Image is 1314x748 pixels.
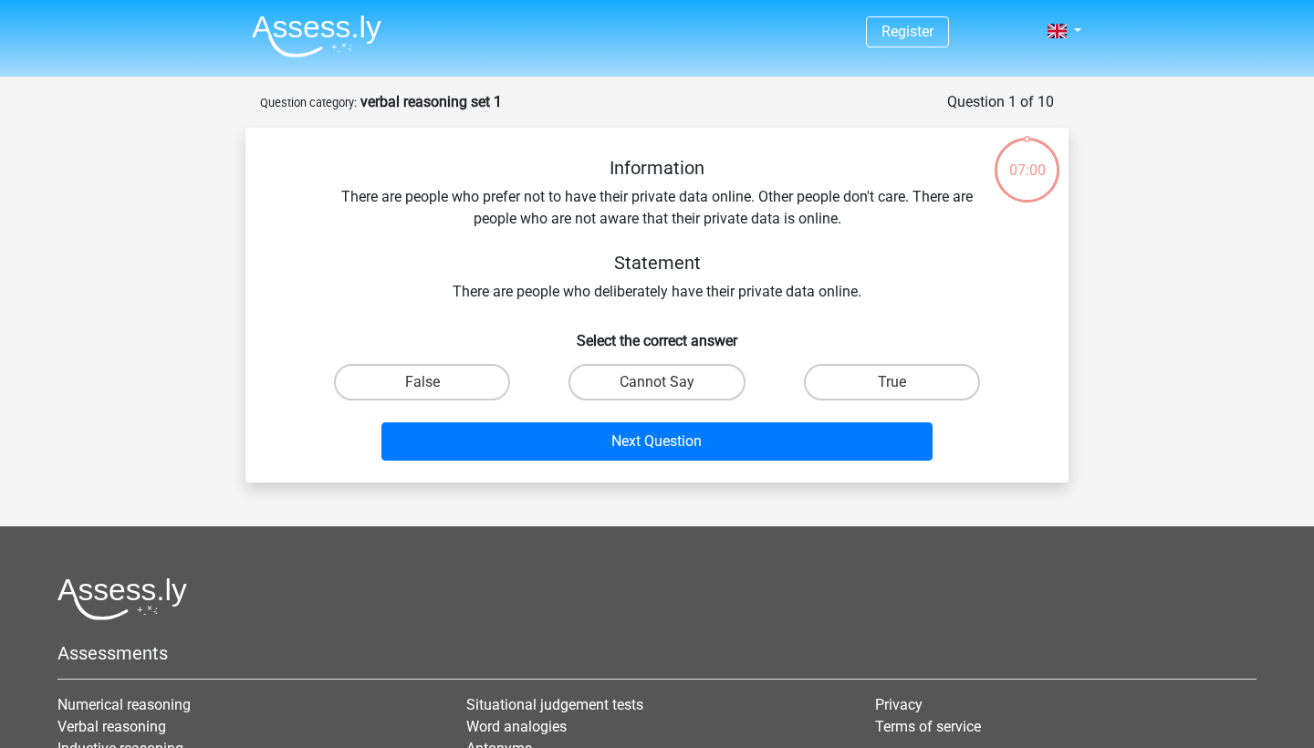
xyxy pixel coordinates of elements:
[275,157,1039,303] div: There are people who prefer not to have their private data online. Other people don't care. There...
[360,93,502,110] strong: verbal reasoning set 1
[381,422,933,461] button: Next Question
[260,96,357,109] small: Question category:
[334,364,510,400] label: False
[57,577,187,620] img: Assessly logo
[804,364,980,400] label: True
[252,15,381,57] img: Assessly
[57,718,166,735] a: Verbal reasoning
[875,696,923,713] a: Privacy
[881,23,933,40] a: Register
[275,317,1039,349] h6: Select the correct answer
[57,696,191,713] a: Numerical reasoning
[57,642,1257,664] h5: Assessments
[875,718,981,735] a: Terms of service
[466,718,567,735] a: Word analogies
[333,252,981,274] h5: Statement
[947,91,1054,113] div: Question 1 of 10
[568,364,745,400] label: Cannot Say
[993,136,1061,182] div: 07:00
[466,696,643,713] a: Situational judgement tests
[333,157,981,179] h5: Information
